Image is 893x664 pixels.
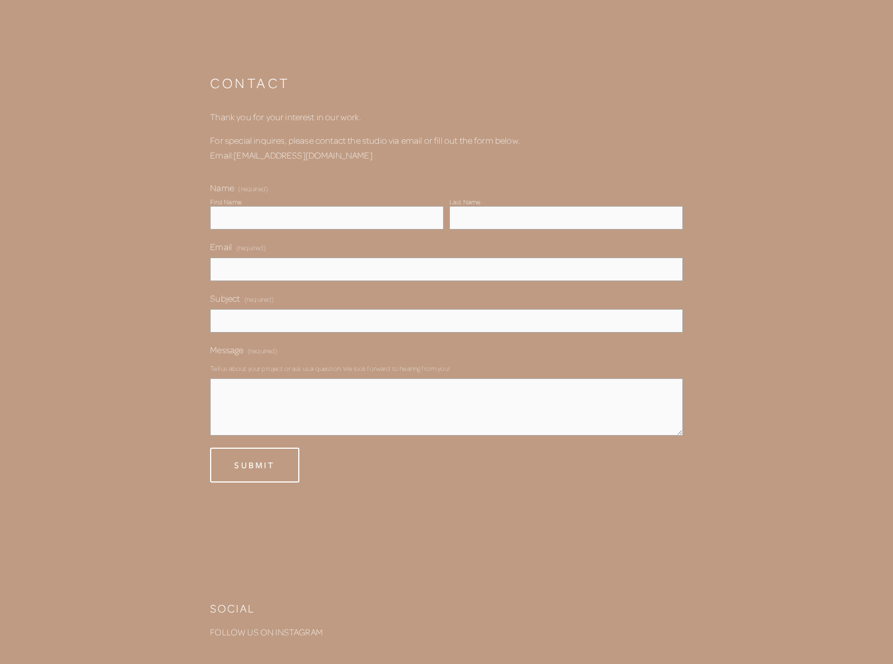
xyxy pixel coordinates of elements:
[234,459,275,471] span: Submit
[244,291,274,307] span: (required)
[234,149,372,161] a: [EMAIL_ADDRESS][DOMAIN_NAME]
[210,626,323,638] a: FOLLOW US ON INSTAGRAM
[210,601,255,615] a: SOCIAL
[210,76,682,90] h1: CONTACT
[210,448,299,483] button: SubmitSubmit
[210,109,682,124] p: Thank you for your interest in our work.
[210,182,234,193] span: Name
[238,185,268,192] span: (required)
[248,343,278,358] span: (required)
[210,344,243,355] span: Message
[210,197,242,206] div: First Name
[210,361,682,376] p: Tell us about your project or ask us a question. We look forward to hearing from you!
[449,197,480,206] div: Last Name
[210,133,682,162] p: For special inquires, please contact the studio via email or fill out the form below. Email:
[210,241,232,252] span: Email
[210,293,240,303] span: Subject
[236,240,266,255] span: (required)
